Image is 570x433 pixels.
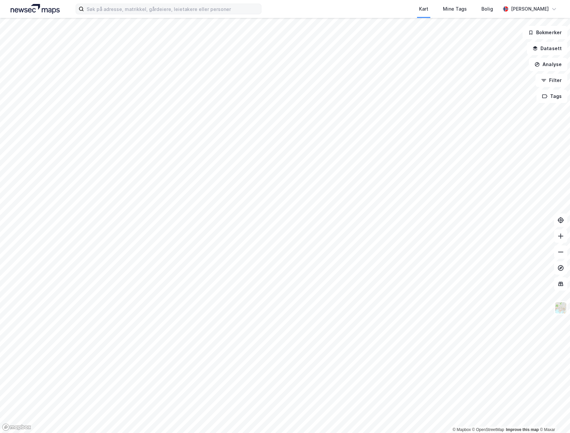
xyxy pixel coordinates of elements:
[11,4,60,14] img: logo.a4113a55bc3d86da70a041830d287a7e.svg
[419,5,428,13] div: Kart
[84,4,261,14] input: Søk på adresse, matrikkel, gårdeiere, leietakere eller personer
[443,5,467,13] div: Mine Tags
[537,401,570,433] iframe: Chat Widget
[511,5,549,13] div: [PERSON_NAME]
[481,5,493,13] div: Bolig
